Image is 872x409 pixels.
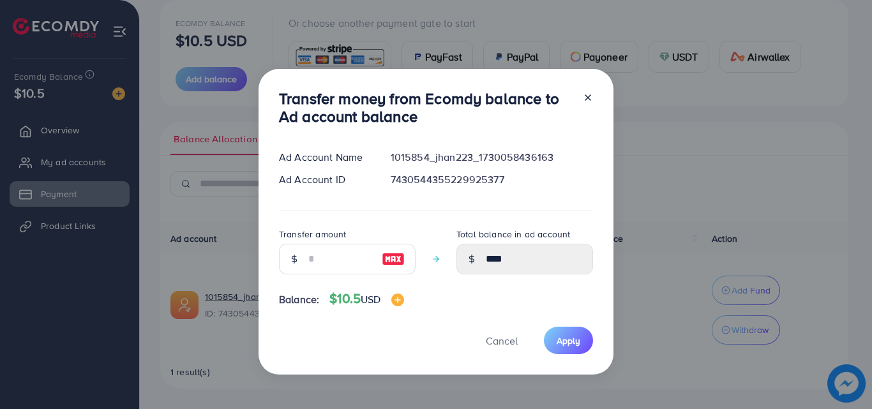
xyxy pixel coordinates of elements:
img: image [382,251,405,267]
span: Apply [557,334,580,347]
button: Cancel [470,327,534,354]
h4: $10.5 [329,291,403,307]
h3: Transfer money from Ecomdy balance to Ad account balance [279,89,573,126]
div: 7430544355229925377 [380,172,603,187]
label: Total balance in ad account [456,228,570,241]
img: image [391,294,404,306]
label: Transfer amount [279,228,346,241]
div: Ad Account ID [269,172,380,187]
div: 1015854_jhan223_1730058436163 [380,150,603,165]
span: Cancel [486,334,518,348]
button: Apply [544,327,593,354]
div: Ad Account Name [269,150,380,165]
span: Balance: [279,292,319,307]
span: USD [361,292,380,306]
